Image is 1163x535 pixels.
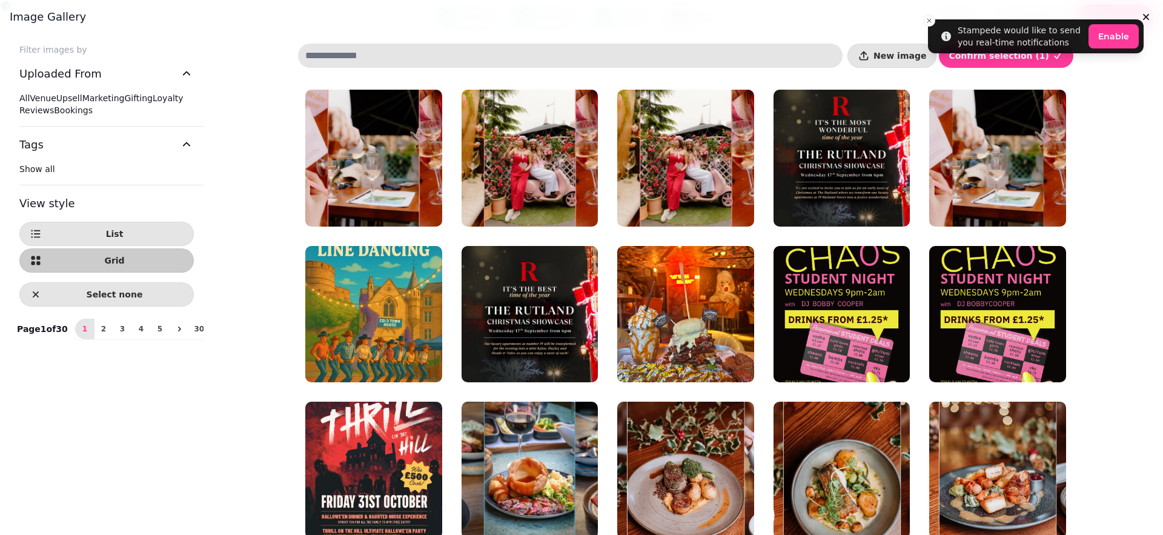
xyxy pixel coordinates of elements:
span: 3 [118,325,127,333]
span: 4 [136,325,146,333]
button: Confirm selection (1) [939,44,1073,68]
button: 5 [150,319,170,339]
img: boozyburger-2-2025-w800.jpg [617,246,754,383]
span: Confirm selection ( 1 ) [949,52,1049,60]
h3: Image gallery [10,10,1153,24]
span: Reviews [19,105,54,115]
label: Filter images by [10,44,204,56]
span: Upsell [56,93,82,103]
nav: Pagination [75,319,209,339]
span: Marketing [82,93,125,103]
button: next [169,319,190,339]
button: 4 [131,319,151,339]
button: Uploaded From [19,56,194,92]
button: Tags [19,127,194,163]
span: Select none [45,290,184,299]
span: Bookings [54,105,93,115]
button: 30 [190,319,209,339]
span: 1 [80,325,90,333]
div: Uploaded From [19,92,194,126]
p: Page 1 of 30 [12,323,73,335]
img: Newsletter 3 image template (9).jpg [617,90,754,227]
img: Untitled design (7).png [929,246,1066,383]
img: DJ BOBBY COOPER.png [774,246,910,383]
img: 1.png [462,246,598,383]
h3: View style [19,195,194,212]
span: Venue [30,93,56,103]
button: List [19,222,194,246]
span: 30 [194,325,204,333]
span: All [19,93,30,103]
button: 2 [94,319,113,339]
span: Show all [19,164,55,174]
button: 1 [75,319,94,339]
span: New image [873,52,926,60]
img: Newsletter 3 image template (10).jpg [305,90,442,227]
span: 2 [99,325,108,333]
span: List [45,230,184,238]
button: Grid [19,248,194,273]
span: Grid [45,256,184,265]
span: Gifting [124,93,153,103]
span: Loyalty [153,93,184,103]
img: Newsletter 3 image template (9).jpg [462,90,598,227]
img: CTH-Line-Dancing--724x1024.jpg [305,246,442,383]
span: 5 [155,325,165,333]
div: Tags [19,163,194,185]
button: New image [847,44,936,68]
button: Select none [19,282,194,307]
img: Showcase Invite_page-0001.jpg [774,90,910,227]
img: Newsletter 3 image template (8).jpg [929,90,1066,227]
button: 3 [113,319,132,339]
